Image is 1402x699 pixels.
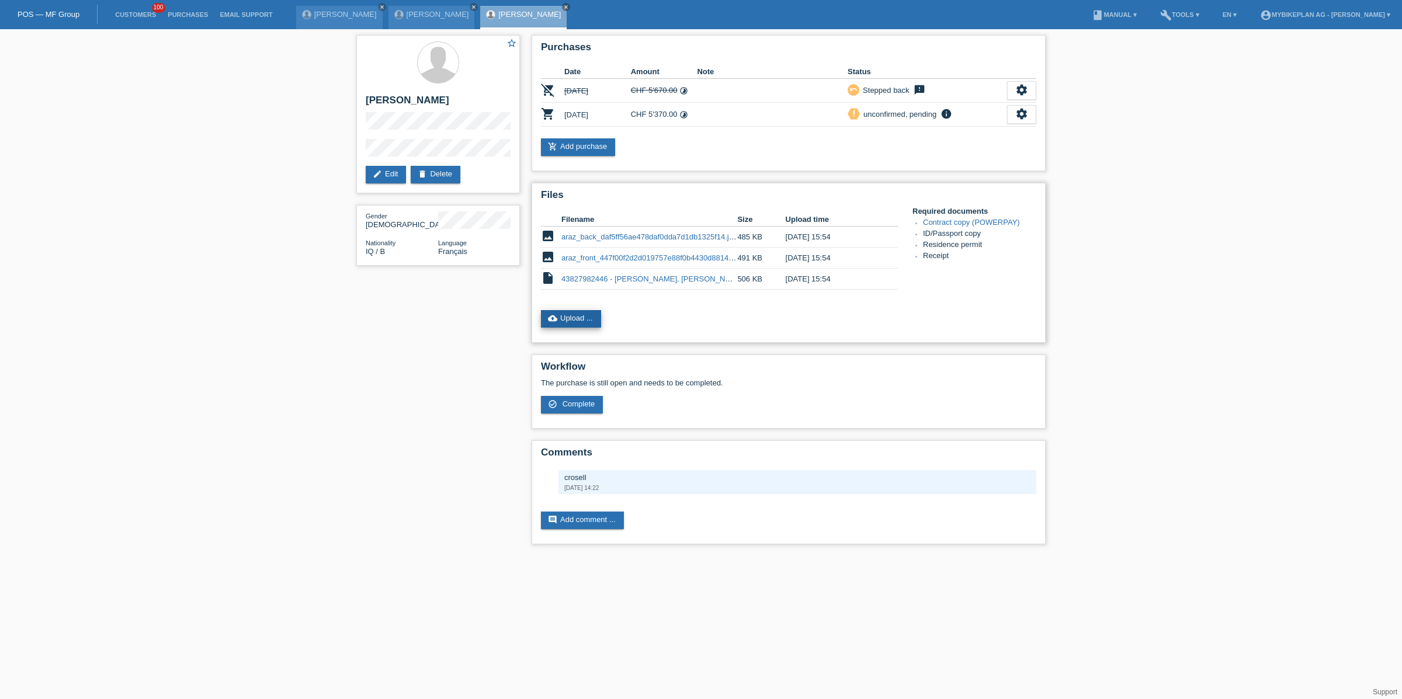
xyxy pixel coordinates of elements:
[438,239,467,246] span: Language
[541,361,1036,378] h2: Workflow
[561,253,745,262] a: araz_front_447f00f2d2d019757e88f0b4430d8814.jpeg
[109,11,162,18] a: Customers
[541,310,601,328] a: cloud_uploadUpload ...
[541,396,603,413] a: check_circle_outline Complete
[631,103,697,127] td: CHF 5'370.00
[541,271,555,285] i: insert_drive_file
[737,213,785,227] th: Size
[561,274,799,283] a: 43827982446 - [PERSON_NAME], [PERSON_NAME] ATV 9 SUVI.pdf
[939,108,953,120] i: info
[850,109,858,117] i: priority_high
[563,4,569,10] i: close
[1015,84,1028,96] i: settings
[923,240,1036,251] li: Residence permit
[541,378,1036,387] p: The purchase is still open and needs to be completed.
[541,83,555,97] i: POSP00027634
[541,138,615,156] a: add_shopping_cartAdd purchase
[548,399,557,409] i: check_circle_outline
[1260,9,1272,21] i: account_circle
[506,38,517,48] i: star_border
[548,314,557,323] i: cloud_upload
[564,103,631,127] td: [DATE]
[379,4,385,10] i: close
[737,269,785,290] td: 506 KB
[737,227,785,248] td: 485 KB
[378,3,386,11] a: close
[1217,11,1243,18] a: EN ▾
[860,108,936,120] div: unconfirmed, pending
[407,10,469,19] a: [PERSON_NAME]
[541,41,1036,59] h2: Purchases
[564,473,1030,482] div: crosell
[679,110,688,119] i: Instalments (48 instalments)
[162,11,214,18] a: Purchases
[1160,9,1172,21] i: build
[561,232,741,241] a: araz_back_daf5ff56ae478daf0dda7d1db1325f14.jpeg
[506,38,517,50] a: star_border
[923,229,1036,240] li: ID/Passport copy
[923,218,1020,227] a: Contract copy (POWERPAY)
[366,213,387,220] span: Gender
[786,269,882,290] td: [DATE] 15:54
[849,85,858,93] i: undo
[366,95,511,112] h2: [PERSON_NAME]
[438,247,467,256] span: Français
[498,10,561,19] a: [PERSON_NAME]
[541,107,555,121] i: POSP00027900
[786,248,882,269] td: [DATE] 15:54
[1086,11,1143,18] a: bookManual ▾
[912,207,1036,215] h4: Required documents
[411,166,460,183] a: deleteDelete
[541,250,555,264] i: image
[366,239,395,246] span: Nationality
[1015,107,1028,120] i: settings
[366,166,406,183] a: editEdit
[923,251,1036,262] li: Receipt
[470,3,478,11] a: close
[561,213,737,227] th: Filename
[418,169,427,179] i: delete
[1092,9,1103,21] i: book
[564,79,631,103] td: [DATE]
[564,65,631,79] th: Date
[541,189,1036,207] h2: Files
[1254,11,1396,18] a: account_circleMybikeplan AG - [PERSON_NAME] ▾
[563,399,595,408] span: Complete
[631,65,697,79] th: Amount
[373,169,382,179] i: edit
[152,3,166,13] span: 100
[1373,688,1397,696] a: Support
[786,213,882,227] th: Upload time
[548,515,557,524] i: comment
[912,84,926,96] i: feedback
[366,247,385,256] span: Iraq / B / 13.09.2015
[564,485,1030,491] div: [DATE] 14:22
[541,447,1036,464] h2: Comments
[737,248,785,269] td: 491 KB
[18,10,79,19] a: POS — MF Group
[786,227,882,248] td: [DATE] 15:54
[214,11,278,18] a: Email Support
[679,86,688,95] i: Instalments (48 instalments)
[562,3,570,11] a: close
[848,65,1007,79] th: Status
[1154,11,1205,18] a: buildTools ▾
[548,142,557,151] i: add_shopping_cart
[366,211,438,229] div: [DEMOGRAPHIC_DATA]
[631,79,697,103] td: CHF 5'670.00
[314,10,377,19] a: [PERSON_NAME]
[471,4,477,10] i: close
[697,65,848,79] th: Note
[859,84,910,96] div: Stepped back
[541,512,624,529] a: commentAdd comment ...
[541,229,555,243] i: image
